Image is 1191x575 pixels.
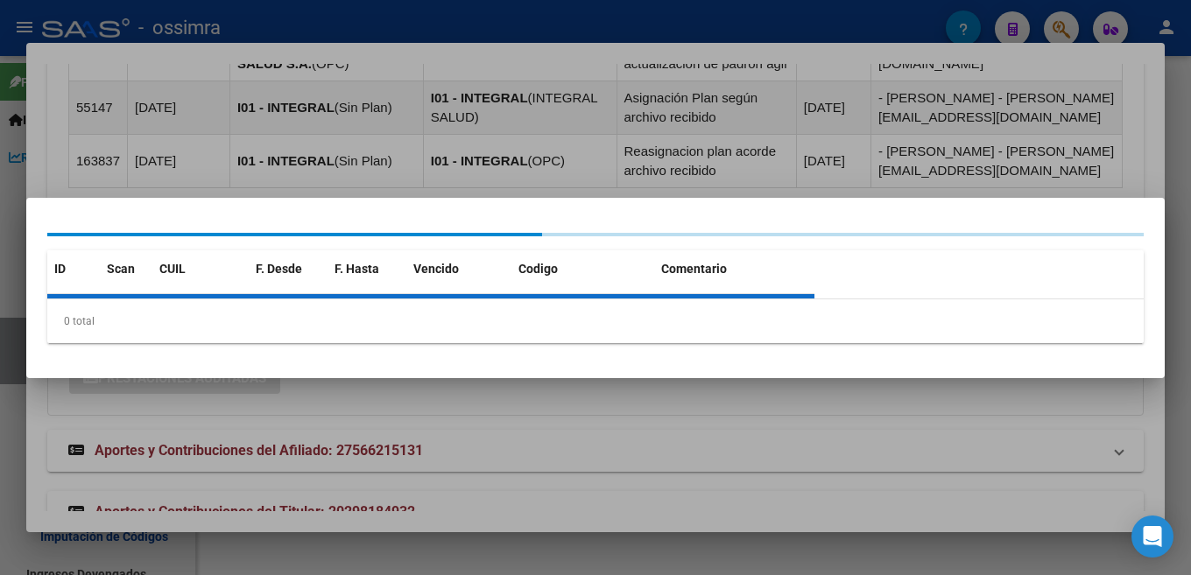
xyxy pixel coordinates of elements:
[661,262,727,276] span: Comentario
[406,250,511,288] datatable-header-cell: Vencido
[47,250,100,288] datatable-header-cell: ID
[518,262,558,276] span: Codigo
[107,262,135,276] span: Scan
[159,262,186,276] span: CUIL
[152,250,249,288] datatable-header-cell: CUIL
[335,262,379,276] span: F. Hasta
[100,250,152,288] datatable-header-cell: Scan
[511,250,654,288] datatable-header-cell: Codigo
[654,250,814,288] datatable-header-cell: Comentario
[256,262,302,276] span: F. Desde
[328,250,406,288] datatable-header-cell: F. Hasta
[413,262,459,276] span: Vencido
[47,299,1144,343] div: 0 total
[1131,515,1173,557] div: Open Intercom Messenger
[249,250,328,288] datatable-header-cell: F. Desde
[54,262,66,276] span: ID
